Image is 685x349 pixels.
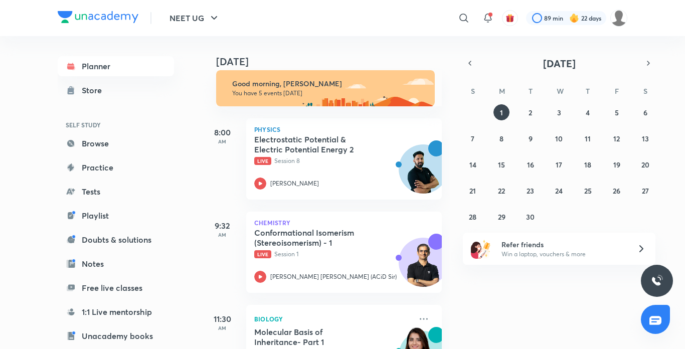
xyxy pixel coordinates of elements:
h6: Good morning, [PERSON_NAME] [232,79,426,88]
img: Avatar [399,150,447,198]
button: September 1, 2025 [493,104,509,120]
abbr: September 2, 2025 [529,108,532,117]
p: AM [202,138,242,144]
img: Company Logo [58,11,138,23]
button: September 28, 2025 [465,209,481,225]
button: September 10, 2025 [551,130,567,146]
p: Session 1 [254,250,412,259]
span: [DATE] [543,57,576,70]
abbr: Sunday [471,86,475,96]
p: Session 8 [254,156,412,165]
button: September 29, 2025 [493,209,509,225]
button: September 26, 2025 [609,183,625,199]
button: September 11, 2025 [580,130,596,146]
a: Planner [58,56,174,76]
button: September 25, 2025 [580,183,596,199]
h5: Electrostatic Potential & Electric Potential Energy 2 [254,134,379,154]
abbr: September 24, 2025 [555,186,563,196]
p: AM [202,325,242,331]
button: September 8, 2025 [493,130,509,146]
h5: Conformational Isomerism (Stereoisomerism) - 1 [254,228,379,248]
p: Win a laptop, vouchers & more [501,250,625,259]
div: Store [82,84,108,96]
abbr: September 10, 2025 [555,134,563,143]
span: Live [254,157,271,165]
abbr: September 27, 2025 [642,186,649,196]
a: Browse [58,133,174,153]
button: September 24, 2025 [551,183,567,199]
button: avatar [502,10,518,26]
abbr: Tuesday [529,86,533,96]
abbr: September 8, 2025 [499,134,503,143]
abbr: September 30, 2025 [526,212,535,222]
h5: Molecular Basis of Inheritance- Part 1 [254,327,379,347]
abbr: Monday [499,86,505,96]
img: ttu [651,275,663,287]
a: 1:1 Live mentorship [58,302,174,322]
p: Biology [254,313,412,325]
button: September 4, 2025 [580,104,596,120]
abbr: September 29, 2025 [498,212,505,222]
abbr: September 20, 2025 [641,160,649,169]
h5: 9:32 [202,220,242,232]
button: September 14, 2025 [465,156,481,172]
abbr: Friday [615,86,619,96]
abbr: September 3, 2025 [557,108,561,117]
abbr: September 15, 2025 [498,160,505,169]
p: AM [202,232,242,238]
abbr: September 25, 2025 [584,186,592,196]
button: [DATE] [477,56,641,70]
abbr: September 28, 2025 [469,212,476,222]
img: morning [216,70,435,106]
a: Practice [58,157,174,178]
button: September 9, 2025 [523,130,539,146]
button: September 20, 2025 [637,156,653,172]
button: September 15, 2025 [493,156,509,172]
a: Store [58,80,174,100]
abbr: September 9, 2025 [529,134,533,143]
button: September 2, 2025 [523,104,539,120]
abbr: September 1, 2025 [500,108,503,117]
h5: 11:30 [202,313,242,325]
abbr: September 4, 2025 [586,108,590,117]
a: Playlist [58,206,174,226]
abbr: September 19, 2025 [613,160,620,169]
img: avatar [505,14,515,23]
button: September 6, 2025 [637,104,653,120]
button: September 23, 2025 [523,183,539,199]
abbr: September 6, 2025 [643,108,647,117]
img: referral [471,239,491,259]
abbr: September 13, 2025 [642,134,649,143]
abbr: September 11, 2025 [585,134,591,143]
button: September 18, 2025 [580,156,596,172]
button: September 3, 2025 [551,104,567,120]
abbr: September 17, 2025 [556,160,562,169]
button: NEET UG [163,8,226,28]
h6: Refer friends [501,239,625,250]
button: September 13, 2025 [637,130,653,146]
p: Chemistry [254,220,434,226]
h6: SELF STUDY [58,116,174,133]
button: September 22, 2025 [493,183,509,199]
a: Unacademy books [58,326,174,346]
abbr: September 16, 2025 [527,160,534,169]
button: September 19, 2025 [609,156,625,172]
a: Free live classes [58,278,174,298]
abbr: September 18, 2025 [584,160,591,169]
p: Physics [254,126,434,132]
abbr: September 14, 2025 [469,160,476,169]
button: September 30, 2025 [523,209,539,225]
button: September 12, 2025 [609,130,625,146]
abbr: September 5, 2025 [615,108,619,117]
abbr: September 12, 2025 [613,134,620,143]
button: September 5, 2025 [609,104,625,120]
a: Doubts & solutions [58,230,174,250]
p: [PERSON_NAME] [PERSON_NAME] (ACiD Sir) [270,272,397,281]
button: September 16, 2025 [523,156,539,172]
button: September 21, 2025 [465,183,481,199]
button: September 17, 2025 [551,156,567,172]
span: Live [254,250,271,258]
img: streak [569,13,579,23]
abbr: Saturday [643,86,647,96]
abbr: September 7, 2025 [471,134,474,143]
